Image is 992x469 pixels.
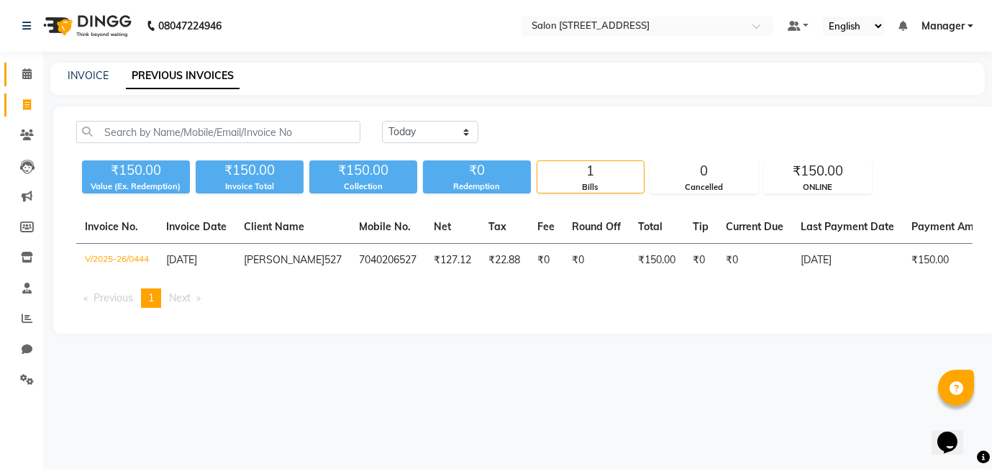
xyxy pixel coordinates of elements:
[717,244,792,278] td: ₹0
[166,220,227,233] span: Invoice Date
[638,220,663,233] span: Total
[651,161,757,181] div: 0
[572,220,621,233] span: Round Off
[76,288,973,308] nav: Pagination
[537,161,644,181] div: 1
[425,244,480,278] td: ₹127.12
[765,181,871,193] div: ONLINE
[37,6,135,46] img: logo
[82,160,190,181] div: ₹150.00
[169,291,191,304] span: Next
[166,253,197,266] span: [DATE]
[324,253,342,266] span: 527
[94,291,133,304] span: Previous
[196,160,304,181] div: ₹150.00
[684,244,717,278] td: ₹0
[922,19,965,34] span: Manager
[423,181,531,193] div: Redemption
[651,181,757,193] div: Cancelled
[196,181,304,193] div: Invoice Total
[350,244,425,278] td: 7040206527
[68,69,109,82] a: INVOICE
[801,220,894,233] span: Last Payment Date
[629,244,684,278] td: ₹150.00
[126,63,240,89] a: PREVIOUS INVOICES
[726,220,783,233] span: Current Due
[932,411,978,455] iframe: chat widget
[529,244,563,278] td: ₹0
[76,244,158,278] td: V/2025-26/0444
[76,121,360,143] input: Search by Name/Mobile/Email/Invoice No
[158,6,222,46] b: 08047224946
[309,181,417,193] div: Collection
[423,160,531,181] div: ₹0
[765,161,871,181] div: ₹150.00
[693,220,709,233] span: Tip
[309,160,417,181] div: ₹150.00
[82,181,190,193] div: Value (Ex. Redemption)
[244,220,304,233] span: Client Name
[563,244,629,278] td: ₹0
[537,220,555,233] span: Fee
[488,220,506,233] span: Tax
[537,181,644,193] div: Bills
[480,244,529,278] td: ₹22.88
[359,220,411,233] span: Mobile No.
[148,291,154,304] span: 1
[244,253,324,266] span: [PERSON_NAME]
[792,244,903,278] td: [DATE]
[434,220,451,233] span: Net
[85,220,138,233] span: Invoice No.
